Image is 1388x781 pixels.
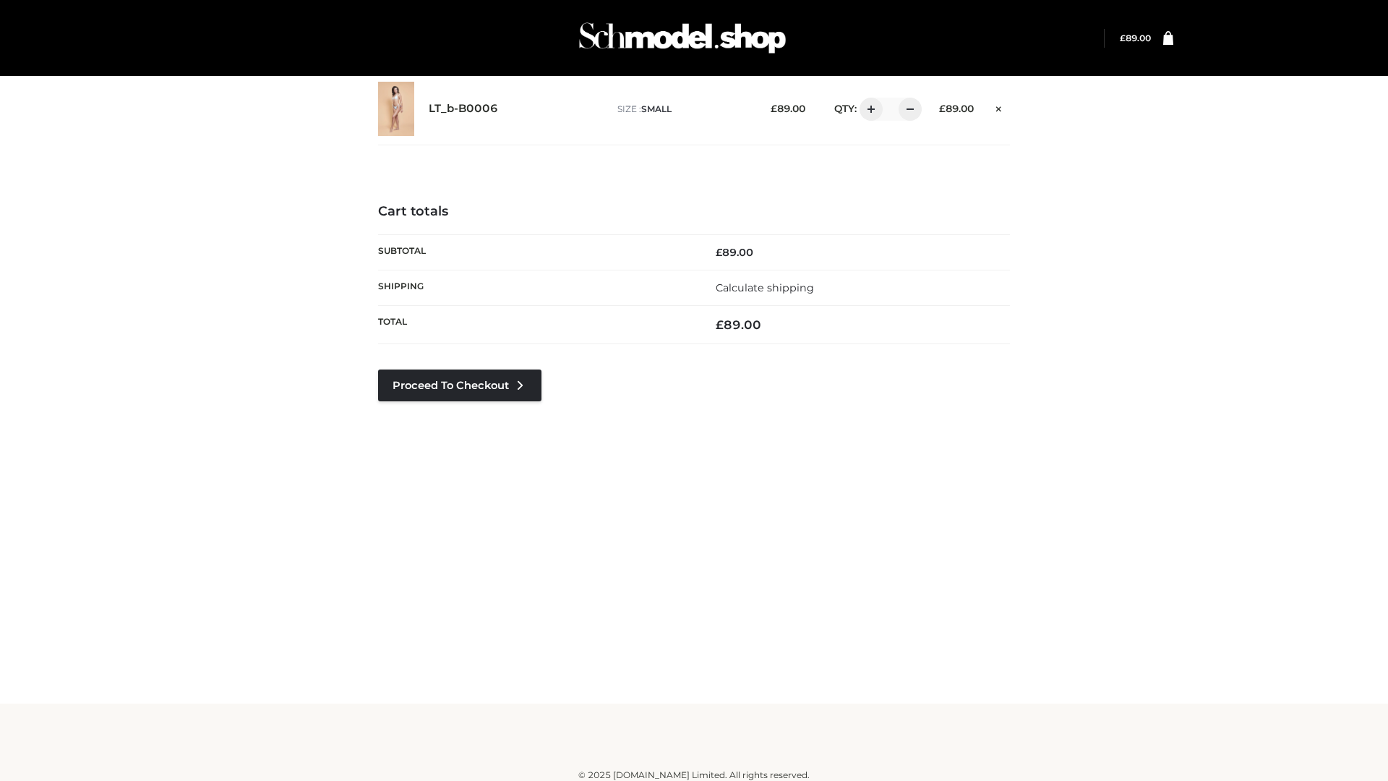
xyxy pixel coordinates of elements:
img: LT_b-B0006 - SMALL [378,82,414,136]
th: Total [378,306,694,344]
bdi: 89.00 [939,103,974,114]
bdi: 89.00 [716,317,761,332]
span: £ [1120,33,1126,43]
bdi: 89.00 [1120,33,1151,43]
a: Remove this item [988,98,1010,116]
span: £ [771,103,777,114]
a: Proceed to Checkout [378,370,541,401]
a: Calculate shipping [716,281,814,294]
span: £ [716,246,722,259]
div: QTY: [820,98,917,121]
p: size : [617,103,748,116]
bdi: 89.00 [716,246,753,259]
a: £89.00 [1120,33,1151,43]
h4: Cart totals [378,204,1010,220]
span: £ [716,317,724,332]
bdi: 89.00 [771,103,805,114]
span: SMALL [641,103,672,114]
a: LT_b-B0006 [429,102,498,116]
img: Schmodel Admin 964 [574,9,791,67]
th: Shipping [378,270,694,305]
th: Subtotal [378,234,694,270]
span: £ [939,103,946,114]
